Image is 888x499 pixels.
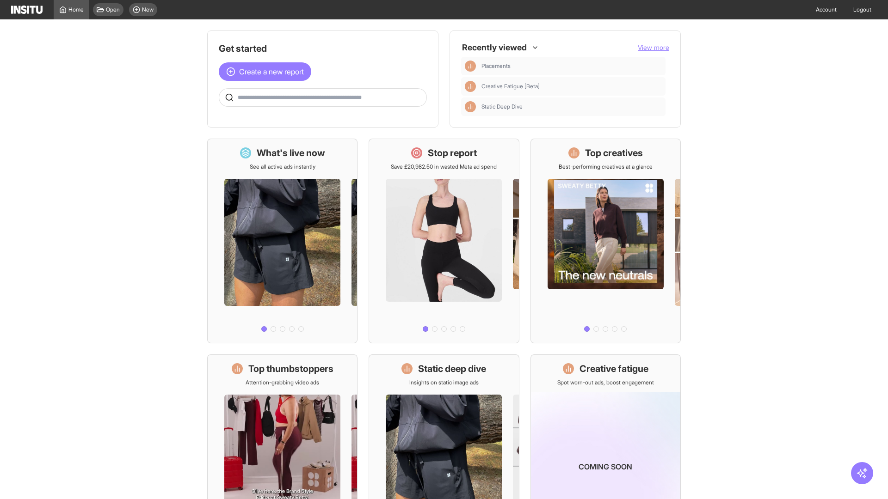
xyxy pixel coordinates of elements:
[369,139,519,343] a: Stop reportSave £20,982.50 in wasted Meta ad spend
[481,103,523,110] span: Static Deep Dive
[219,62,311,81] button: Create a new report
[638,43,669,51] span: View more
[68,6,84,13] span: Home
[481,83,662,90] span: Creative Fatigue [Beta]
[248,362,333,375] h1: Top thumbstoppers
[481,103,662,110] span: Static Deep Dive
[638,43,669,52] button: View more
[481,83,540,90] span: Creative Fatigue [Beta]
[530,139,681,343] a: Top creativesBest-performing creatives at a glance
[239,66,304,77] span: Create a new report
[465,61,476,72] div: Insights
[481,62,511,70] span: Placements
[428,146,477,159] h1: Stop report
[391,163,497,170] p: Save £20,982.50 in wasted Meta ad spend
[257,146,325,159] h1: What's live now
[250,163,315,170] p: See all active ads instantly
[585,146,643,159] h1: Top creatives
[409,379,479,386] p: Insights on static image ads
[142,6,154,13] span: New
[11,6,43,14] img: Logo
[465,81,476,92] div: Insights
[418,362,486,375] h1: Static deep dive
[559,163,653,170] p: Best-performing creatives at a glance
[106,6,120,13] span: Open
[246,379,319,386] p: Attention-grabbing video ads
[481,62,662,70] span: Placements
[465,101,476,112] div: Insights
[219,42,427,55] h1: Get started
[207,139,358,343] a: What's live nowSee all active ads instantly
